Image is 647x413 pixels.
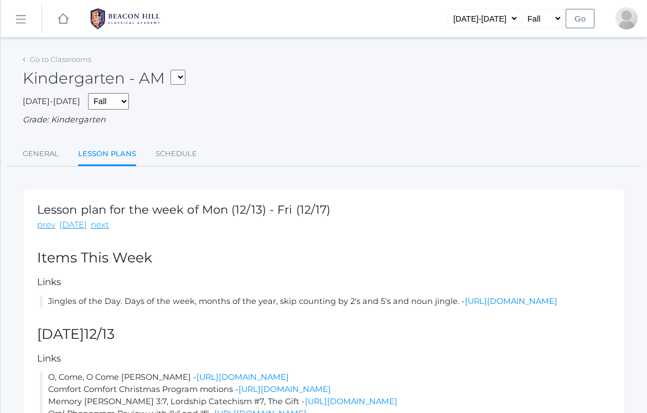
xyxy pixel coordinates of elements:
[84,5,167,33] img: BHCALogos-05-308ed15e86a5a0abce9b8dd61676a3503ac9727e845dece92d48e8588c001991.png
[465,296,557,306] a: [URL][DOMAIN_NAME]
[239,384,331,394] a: [URL][DOMAIN_NAME]
[40,371,610,384] li: O, Come, O Come [PERSON_NAME] -
[37,219,55,231] a: prev
[156,143,197,165] a: Schedule
[91,219,109,231] a: next
[37,327,610,342] h2: [DATE]
[30,55,91,64] a: Go to Classrooms
[40,384,610,396] li: Comfort Comfort Christmas Program motions -
[37,203,330,216] h1: Lesson plan for the week of Mon (12/13) - Fri (12/17)
[23,70,185,87] h2: Kindergarten - AM
[37,250,610,266] h2: Items This Week
[23,96,80,106] span: [DATE]-[DATE]
[23,143,59,165] a: General
[40,296,610,308] li: Jingles of the Day. Days of the week, months of the year, skip counting by 2's and 5's and noun j...
[305,396,397,406] a: [URL][DOMAIN_NAME]
[84,326,115,342] span: 12/13
[196,372,289,382] a: [URL][DOMAIN_NAME]
[59,219,87,231] a: [DATE]
[23,114,625,126] div: Grade: Kindergarten
[37,353,610,363] h5: Links
[40,396,610,408] li: Memory [PERSON_NAME] 3:7, Lordship Catechism #7, The Gift -
[566,9,594,28] input: Go
[615,7,638,29] div: Heather Porter
[78,143,136,167] a: Lesson Plans
[37,277,610,287] h5: Links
